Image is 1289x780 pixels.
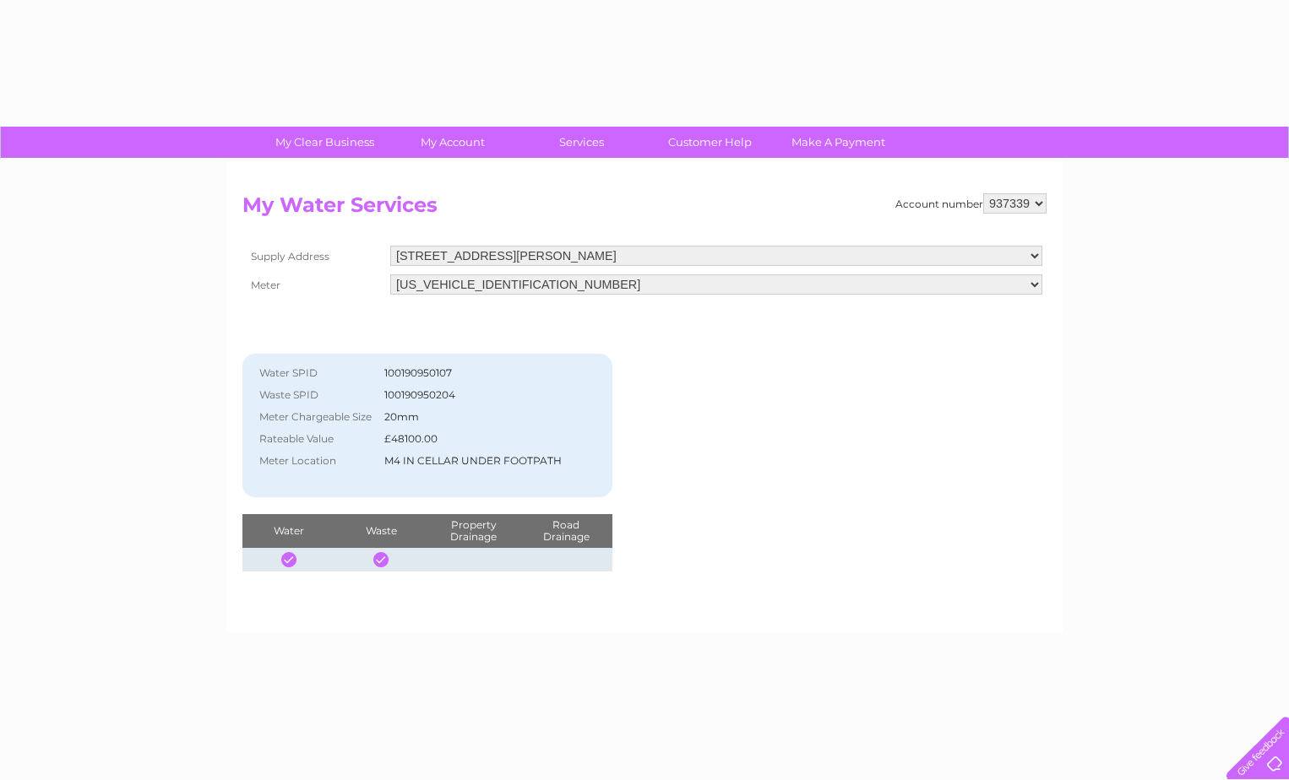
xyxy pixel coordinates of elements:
h2: My Water Services [242,193,1047,225]
td: 20mm [380,406,574,428]
th: Rateable Value [251,428,380,450]
th: Property Drainage [427,514,519,548]
th: Meter [242,270,386,299]
th: Waste SPID [251,384,380,406]
a: Services [512,127,651,158]
td: £48100.00 [380,428,574,450]
a: Customer Help [640,127,780,158]
td: 100190950204 [380,384,574,406]
th: Water [242,514,334,548]
td: M4 IN CELLAR UNDER FOOTPATH [380,450,574,472]
div: Account number [895,193,1047,214]
td: 100190950107 [380,362,574,384]
a: My Account [383,127,523,158]
th: Supply Address [242,241,386,270]
th: Waste [334,514,427,548]
a: Make A Payment [769,127,908,158]
th: Water SPID [251,362,380,384]
a: My Clear Business [255,127,394,158]
th: Meter Chargeable Size [251,406,380,428]
th: Road Drainage [519,514,612,548]
th: Meter Location [251,450,380,472]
